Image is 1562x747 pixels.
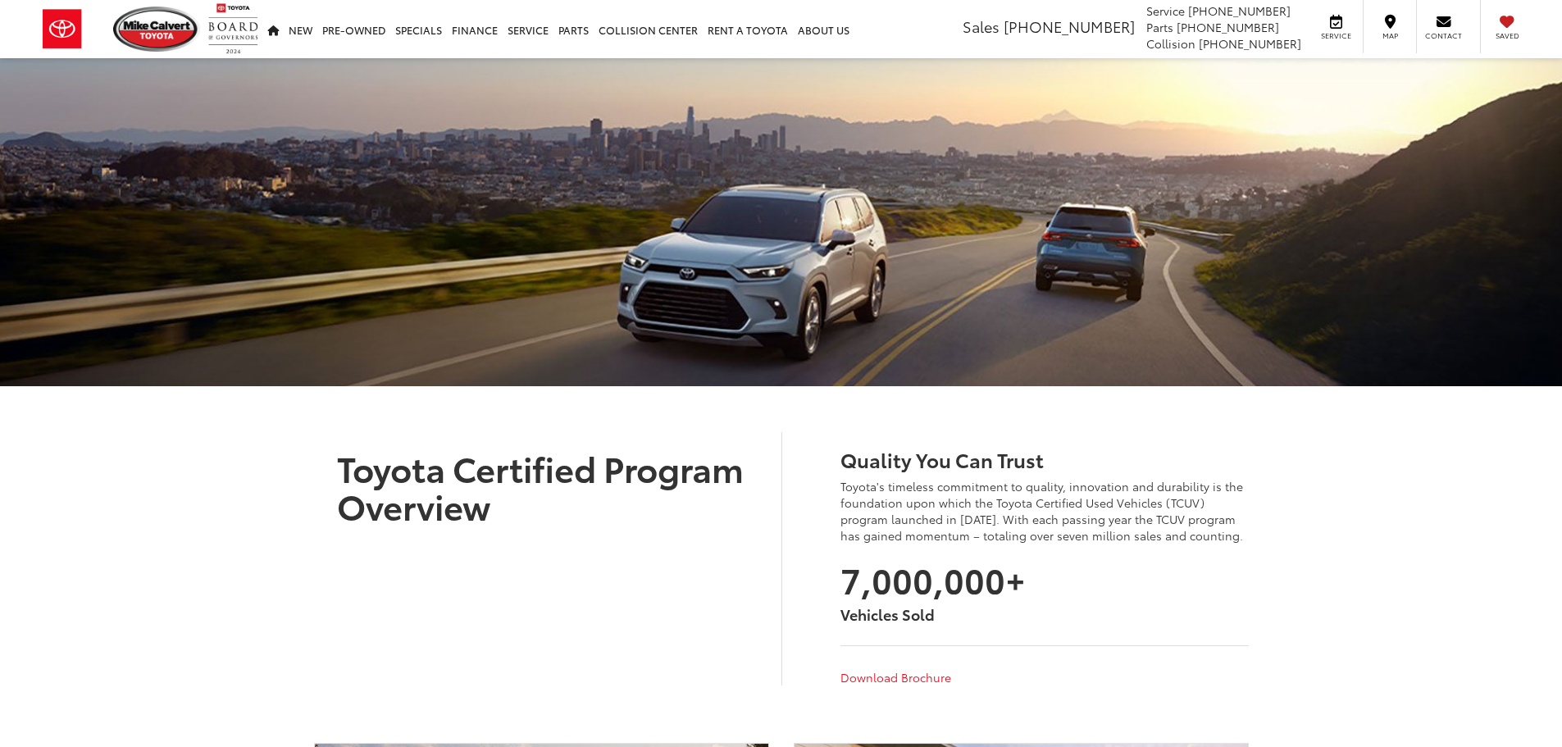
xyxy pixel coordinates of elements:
[840,478,1249,544] p: Toyota's timeless commitment to quality, innovation and durability is the foundation upon which t...
[1146,35,1195,52] span: Collision
[1489,30,1525,41] span: Saved
[840,449,1249,470] h3: Quality You Can Trust
[1199,35,1301,52] span: [PHONE_NUMBER]
[1188,2,1291,19] span: [PHONE_NUMBER]
[963,16,1000,37] span: Sales
[840,560,1249,598] h2: 7,000,000+
[840,607,1249,623] h4: Vehicles Sold
[1146,2,1185,19] span: Service
[840,669,951,686] a: Download Brochure
[1177,19,1279,35] span: [PHONE_NUMBER]
[1146,19,1173,35] span: Parts
[1004,16,1135,37] span: [PHONE_NUMBER]
[1318,30,1355,41] span: Service
[337,449,746,524] h1: Toyota Certified Program Overview
[1372,30,1408,41] span: Map
[113,7,200,52] img: Mike Calvert Toyota
[1425,30,1462,41] span: Contact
